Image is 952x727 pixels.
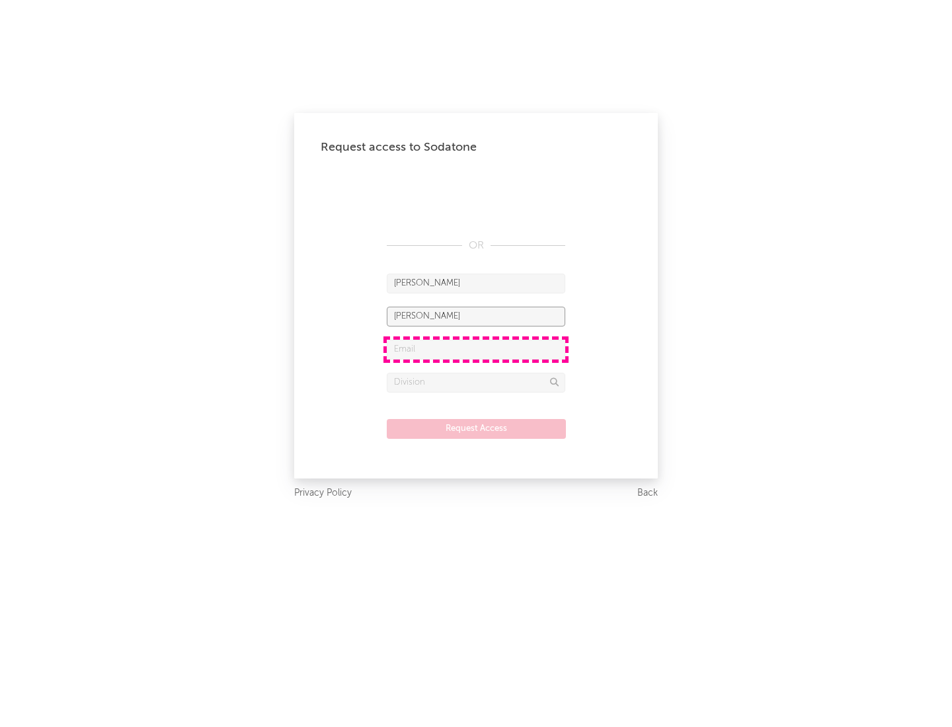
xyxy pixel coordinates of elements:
[387,238,565,254] div: OR
[387,373,565,393] input: Division
[387,307,565,326] input: Last Name
[637,485,658,502] a: Back
[387,274,565,293] input: First Name
[321,139,631,155] div: Request access to Sodatone
[387,340,565,360] input: Email
[294,485,352,502] a: Privacy Policy
[387,419,566,439] button: Request Access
